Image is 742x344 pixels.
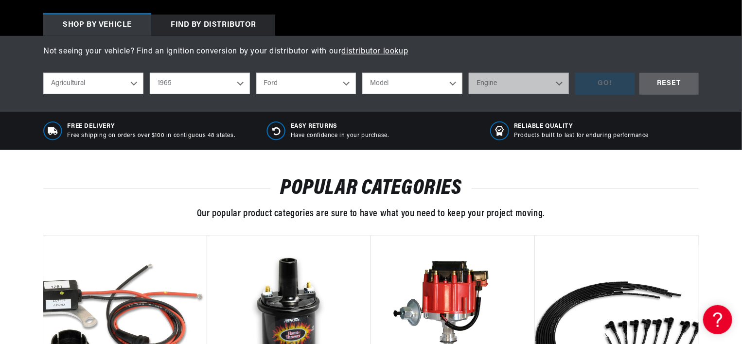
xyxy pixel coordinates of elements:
select: Engine [469,73,569,94]
p: Products built to last for enduring performance [514,132,649,140]
span: RELIABLE QUALITY [514,122,649,131]
select: Make [256,73,356,94]
p: Free shipping on orders over $100 in contiguous 48 states. [68,132,235,140]
span: Free Delivery [68,122,235,131]
span: Easy Returns [291,122,389,131]
div: RESET [639,73,699,95]
select: Ride Type [43,73,143,94]
div: Find by Distributor [151,15,275,36]
div: Shop by vehicle [43,15,151,36]
select: Model [362,73,462,94]
p: Have confidence in your purchase. [291,132,389,140]
a: distributor lookup [342,48,408,55]
p: Not seeing your vehicle? Find an ignition conversion by your distributor with our [43,46,699,58]
select: Year [150,73,250,94]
